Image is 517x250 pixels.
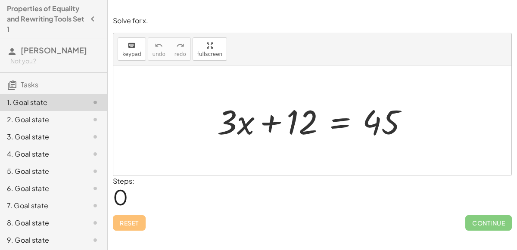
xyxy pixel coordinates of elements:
[7,132,76,142] div: 3. Goal state
[118,37,146,61] button: keyboardkeypad
[7,235,76,245] div: 9. Goal state
[197,51,222,57] span: fullscreen
[155,40,163,51] i: undo
[193,37,227,61] button: fullscreen
[7,166,76,176] div: 5. Goal state
[7,97,76,108] div: 1. Goal state
[90,235,100,245] i: Task not started.
[7,149,76,159] div: 4. Goal state
[21,45,87,55] span: [PERSON_NAME]
[148,37,170,61] button: undoundo
[90,218,100,228] i: Task not started.
[10,57,100,65] div: Not you?
[90,201,100,211] i: Task not started.
[176,40,184,51] i: redo
[7,201,76,211] div: 7. Goal state
[153,51,165,57] span: undo
[113,16,512,26] p: Solve for x.
[113,184,128,210] span: 0
[128,40,136,51] i: keyboard
[170,37,191,61] button: redoredo
[90,97,100,108] i: Task not started.
[7,183,76,194] div: 6. Goal state
[90,114,100,125] i: Task not started.
[90,149,100,159] i: Task not started.
[90,183,100,194] i: Task not started.
[7,218,76,228] div: 8. Goal state
[122,51,141,57] span: keypad
[90,132,100,142] i: Task not started.
[90,166,100,176] i: Task not started.
[113,176,134,185] label: Steps:
[21,80,38,89] span: Tasks
[7,114,76,125] div: 2. Goal state
[174,51,186,57] span: redo
[7,3,85,34] h4: Properties of Equality and Rewriting Tools Set 1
